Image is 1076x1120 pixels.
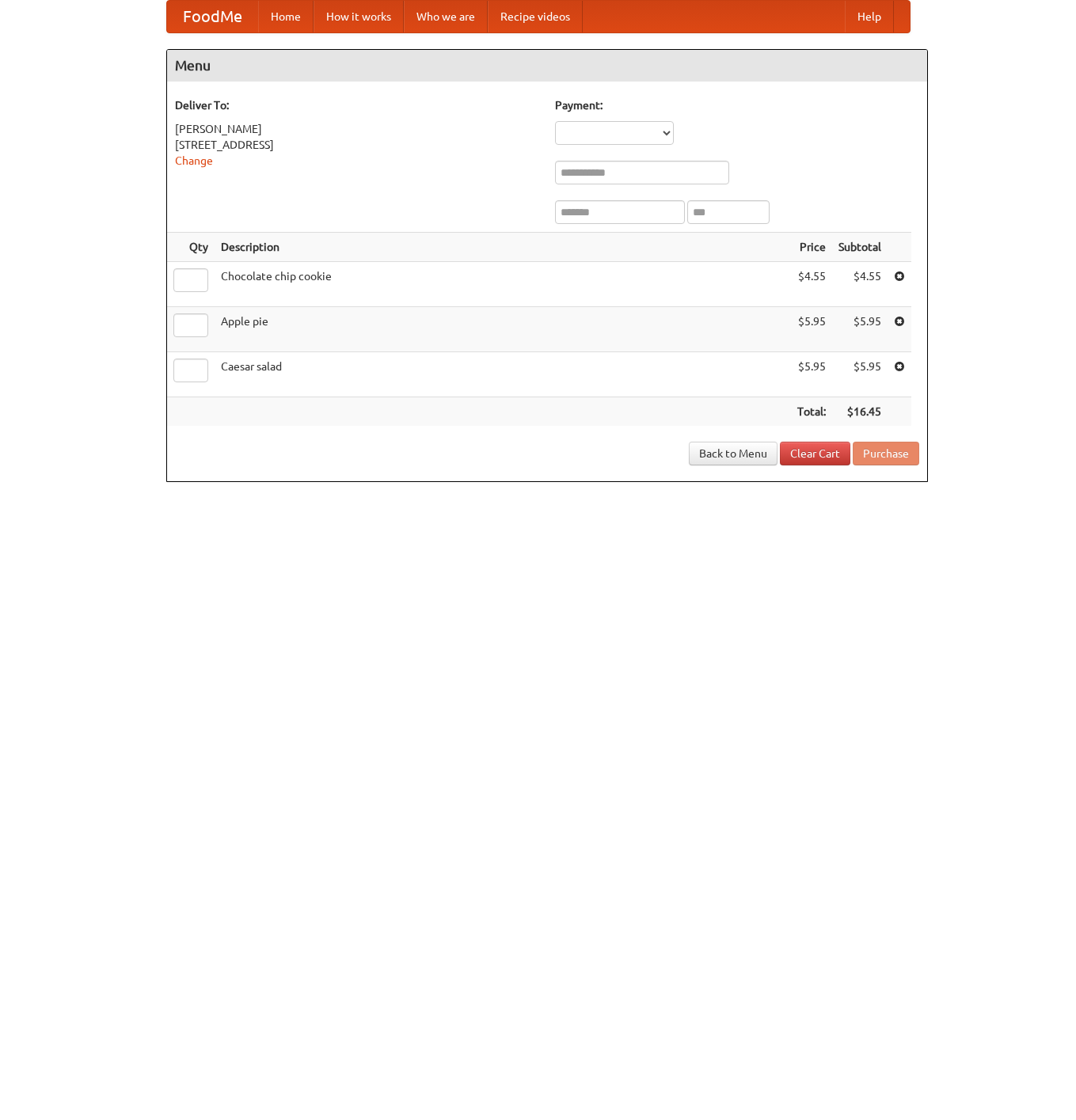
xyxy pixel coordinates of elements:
[215,307,791,352] td: Apple pie
[845,1,894,32] a: Help
[167,50,927,82] h4: Menu
[832,262,888,307] td: $4.55
[791,352,832,397] td: $5.95
[832,397,888,427] th: $16.45
[791,397,832,427] th: Total:
[258,1,314,32] a: Home
[689,442,778,465] a: Back to Menu
[404,1,488,32] a: Who we are
[167,1,258,32] a: FoodMe
[488,1,583,32] a: Recipe videos
[175,121,539,137] div: [PERSON_NAME]
[791,262,832,307] td: $4.55
[791,307,832,352] td: $5.95
[175,154,213,167] a: Change
[832,233,888,262] th: Subtotal
[175,137,539,153] div: [STREET_ADDRESS]
[780,442,850,465] a: Clear Cart
[791,233,832,262] th: Price
[314,1,404,32] a: How it works
[215,262,791,307] td: Chocolate chip cookie
[832,307,888,352] td: $5.95
[853,442,919,465] button: Purchase
[555,97,919,113] h5: Payment:
[175,97,539,113] h5: Deliver To:
[215,233,791,262] th: Description
[215,352,791,397] td: Caesar salad
[167,233,215,262] th: Qty
[832,352,888,397] td: $5.95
